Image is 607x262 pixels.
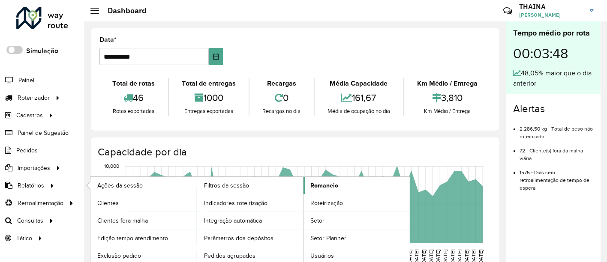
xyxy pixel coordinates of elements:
li: 72 - Cliente(s) fora da malha viária [520,140,594,162]
a: Parâmetros dos depósitos [197,229,303,247]
a: Clientes fora malha [90,212,197,229]
span: Pedidos [16,146,38,155]
a: Romaneio [303,177,410,194]
button: Choose Date [209,48,223,65]
a: Contato Rápido [499,2,517,20]
span: Edição tempo atendimento [97,234,168,243]
div: Total de rotas [102,78,166,89]
span: Roteirizador [18,93,50,102]
div: Média Capacidade [317,78,401,89]
a: Integração automática [197,212,303,229]
span: Retroalimentação [18,199,63,208]
div: 3,810 [406,89,489,107]
span: Indicadores roteirização [204,199,267,208]
li: 2.286,50 kg - Total de peso não roteirizado [520,119,594,140]
div: Tempo médio por rota [513,27,594,39]
a: Indicadores roteirização [197,194,303,211]
span: Clientes fora malha [97,216,148,225]
a: Filtros da sessão [197,177,303,194]
a: Ações da sessão [90,177,197,194]
div: Total de entregas [171,78,247,89]
li: 1575 - Dias sem retroalimentação de tempo de espera [520,162,594,192]
span: Integração automática [204,216,262,225]
div: 00:03:48 [513,39,594,68]
h2: Dashboard [99,6,147,15]
span: [PERSON_NAME] [519,11,583,19]
span: Usuários [310,251,334,260]
span: Pedidos agrupados [204,251,255,260]
div: Rotas exportadas [102,107,166,116]
div: Recargas [252,78,312,89]
label: Data [99,35,117,45]
span: Ações da sessão [97,181,143,190]
span: Romaneio [310,181,338,190]
span: Painel [18,76,34,85]
span: Relatórios [18,181,44,190]
span: Clientes [97,199,119,208]
div: 46 [102,89,166,107]
span: Cadastros [16,111,43,120]
div: 0 [252,89,312,107]
span: Parâmetros dos depósitos [204,234,273,243]
div: 161,67 [317,89,401,107]
span: Consultas [17,216,43,225]
a: Edição tempo atendimento [90,229,197,247]
span: Tático [16,234,32,243]
a: Roteirização [303,194,410,211]
a: Clientes [90,194,197,211]
text: 10,000 [104,164,119,169]
span: Setor [310,216,325,225]
span: Roteirização [310,199,343,208]
div: 1000 [171,89,247,107]
span: Painel de Sugestão [18,128,69,137]
span: Setor Planner [310,234,346,243]
h4: Alertas [513,103,594,115]
div: Recargas no dia [252,107,312,116]
div: Km Médio / Entrega [406,78,489,89]
a: Setor Planner [303,229,410,247]
h4: Capacidade por dia [98,146,491,158]
label: Simulação [26,46,58,56]
span: Exclusão pedido [97,251,141,260]
span: Importações [18,164,50,173]
div: Km Médio / Entrega [406,107,489,116]
a: Setor [303,212,410,229]
h3: THAINA [519,3,583,11]
div: Média de ocupação no dia [317,107,401,116]
div: 48,05% maior que o dia anterior [513,68,594,89]
span: Filtros da sessão [204,181,249,190]
div: Entregas exportadas [171,107,247,116]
